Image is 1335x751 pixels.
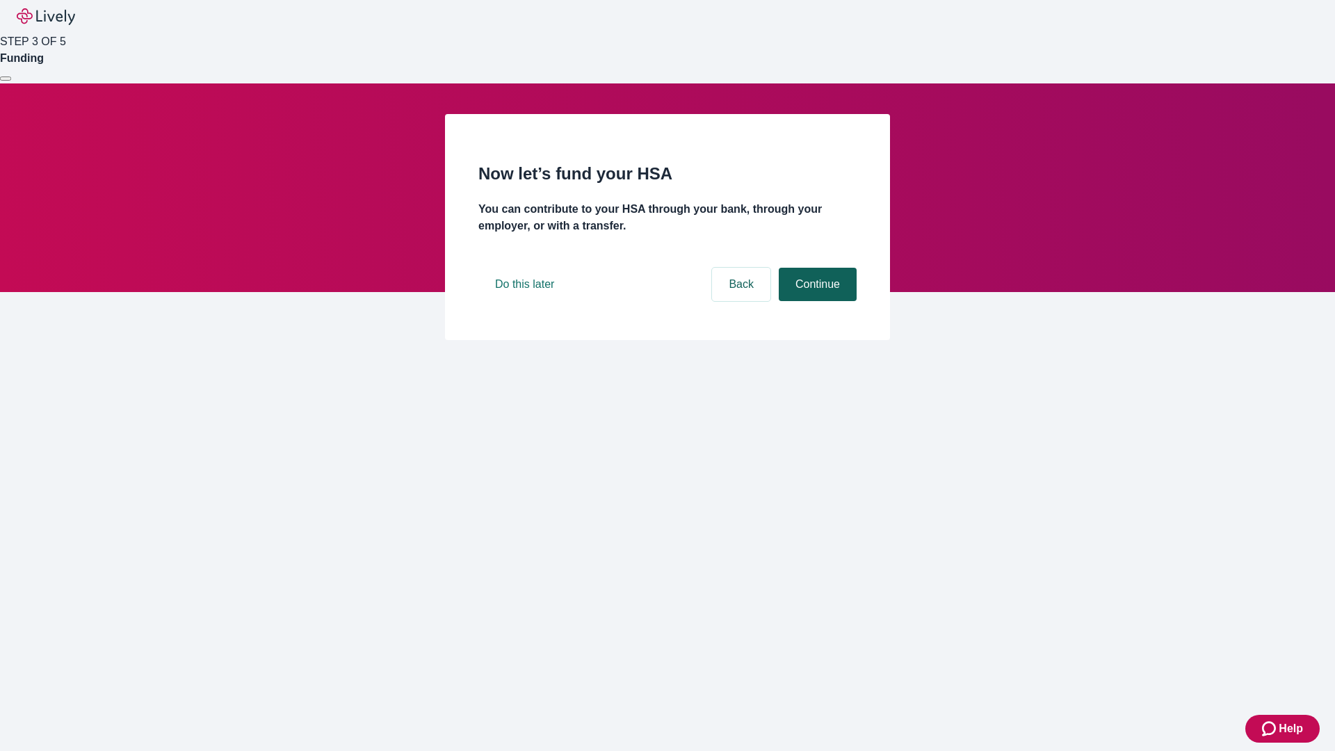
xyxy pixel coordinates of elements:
button: Back [712,268,770,301]
span: Help [1279,720,1303,737]
h4: You can contribute to your HSA through your bank, through your employer, or with a transfer. [478,201,857,234]
button: Zendesk support iconHelp [1245,715,1320,743]
h2: Now let’s fund your HSA [478,161,857,186]
button: Do this later [478,268,571,301]
button: Continue [779,268,857,301]
img: Lively [17,8,75,25]
svg: Zendesk support icon [1262,720,1279,737]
